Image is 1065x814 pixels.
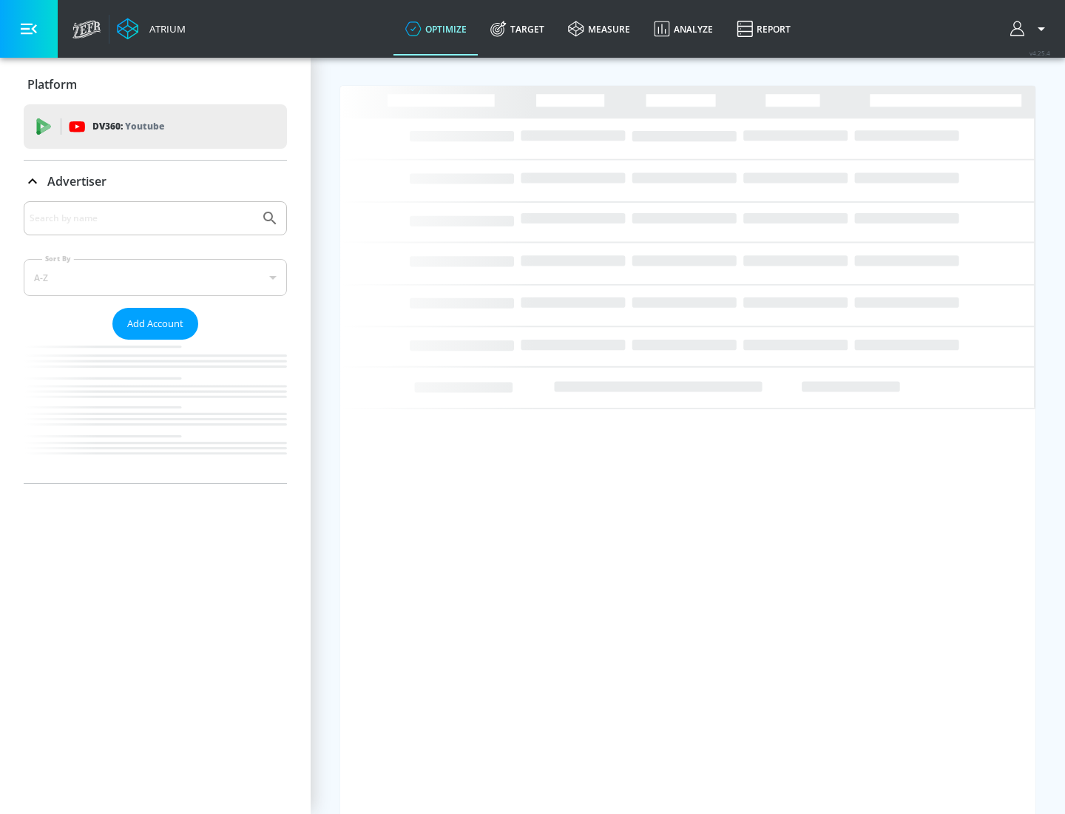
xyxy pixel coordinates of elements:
nav: list of Advertiser [24,340,287,483]
a: optimize [393,2,479,55]
a: Report [725,2,802,55]
div: A-Z [24,259,287,296]
button: Add Account [112,308,198,340]
div: Advertiser [24,161,287,202]
p: DV360: [92,118,164,135]
div: Atrium [143,22,186,36]
p: Platform [27,76,77,92]
span: v 4.25.4 [1029,49,1050,57]
span: Add Account [127,315,183,332]
input: Search by name [30,209,254,228]
p: Youtube [125,118,164,134]
a: Analyze [642,2,725,55]
a: Target [479,2,556,55]
a: measure [556,2,642,55]
label: Sort By [42,254,74,263]
div: DV360: Youtube [24,104,287,149]
div: Advertiser [24,201,287,483]
a: Atrium [117,18,186,40]
div: Platform [24,64,287,105]
p: Advertiser [47,173,106,189]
